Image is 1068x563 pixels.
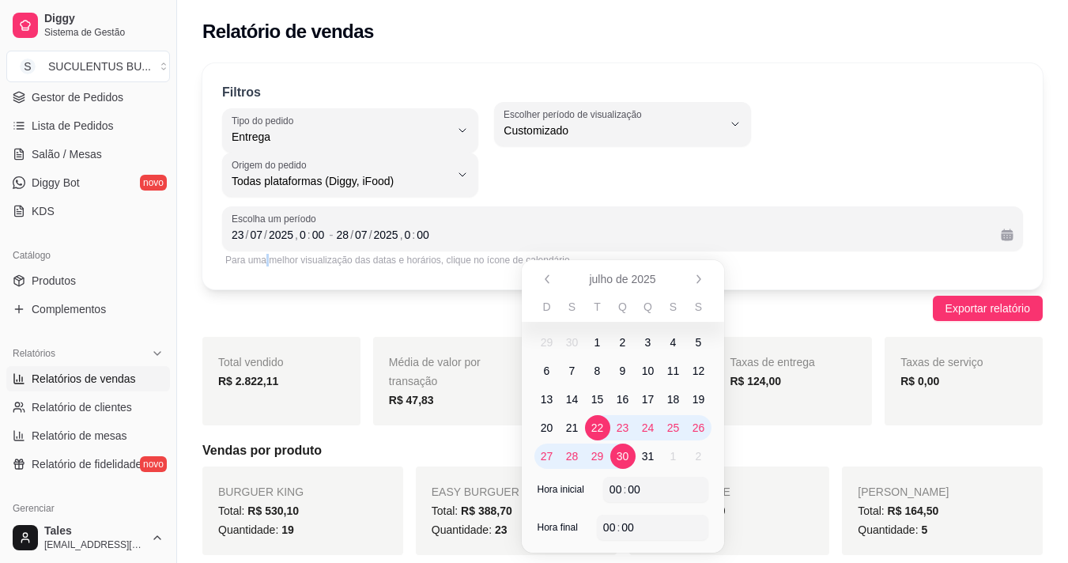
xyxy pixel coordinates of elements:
[410,227,417,243] div: :
[661,330,686,355] span: sexta-feira, 4 de julho de 2025
[298,227,308,243] div: hora, Data inicial,
[534,358,560,384] span: domingo, 6 de julho de 2025
[432,486,519,498] span: EASY BURGUER
[585,330,610,355] span: terça-feira, 1 de julho de 2025
[218,523,294,536] span: Quantidade:
[585,358,610,384] span: terça-feira, 8 de julho de 2025
[504,108,647,121] label: Escolher período de visualização
[945,300,1030,317] span: Exportar relatório
[232,114,299,127] label: Tipo do pedido
[589,271,655,287] span: julho de 2025
[617,420,629,436] span: 23
[202,19,374,44] h2: Relatório de vendas
[232,158,311,172] label: Origem do pedido
[538,521,578,534] span: Hora final
[730,375,781,387] strong: R$ 124,00
[560,387,585,412] span: segunda-feira, 14 de julho de 2025
[730,356,814,368] span: Taxas de entrega
[615,520,621,535] div: :
[32,273,76,289] span: Produtos
[594,299,601,315] span: T
[32,175,80,191] span: Diggy Bot
[218,486,304,498] span: BURGUER KING
[32,118,114,134] span: Lista de Pedidos
[642,448,655,464] span: 31
[585,444,610,469] span: terça-feira, 29 de julho de 2025 selecionado
[349,227,355,243] div: /
[858,504,938,517] span: Total:
[636,330,661,355] span: quinta-feira, 3 de julho de 2025
[661,444,686,469] span: sexta-feira, 1 de agosto de 2025
[389,394,434,406] strong: R$ 47,83
[534,415,560,440] span: domingo, 20 de julho de 2025
[566,391,579,407] span: 14
[48,59,151,74] div: SUCULENTUS BU ...
[218,504,299,517] span: Total:
[602,520,617,535] div: hora,
[608,482,624,497] div: hora,
[636,444,661,469] span: quinta-feira, 31 de julho de 2025
[335,227,351,243] div: dia, Data final,
[432,523,508,536] span: Quantidade:
[267,227,295,243] div: ano, Data inicial,
[329,225,333,244] span: -
[560,444,585,469] span: segunda-feira, 28 de julho de 2025 selecionado
[293,227,300,243] div: ,
[693,420,705,436] span: 26
[522,260,724,553] div: julho de 2025
[636,415,661,440] span: quinta-feira, 24 de julho de 2025 selecionado
[541,391,553,407] span: 13
[232,225,326,244] div: Data inicial
[538,483,584,496] span: Hora inicial
[617,391,629,407] span: 16
[232,129,450,145] span: Entrega
[693,363,705,379] span: 12
[461,504,512,517] span: R$ 388,70
[398,227,405,243] div: ,
[230,227,246,243] div: dia, Data inicial,
[686,387,711,412] span: sábado, 19 de julho de 2025
[544,363,550,379] span: 6
[534,266,560,292] button: Anterior
[495,523,508,536] span: 23
[337,225,988,244] div: Data final
[232,173,450,189] span: Todas plataformas (Diggy, iFood)
[6,243,170,268] div: Catálogo
[232,213,1013,225] span: Escolha um período
[281,523,294,536] span: 19
[670,334,677,350] span: 4
[6,51,170,82] button: Select a team
[222,83,261,102] p: Filtros
[44,524,145,538] span: Tales
[693,391,705,407] span: 19
[921,523,927,536] span: 5
[667,391,680,407] span: 18
[311,227,326,243] div: minuto, Data inicial,
[696,334,702,350] span: 5
[645,334,651,350] span: 3
[994,222,1020,247] button: Calendário
[686,358,711,384] span: sábado, 12 de julho de 2025
[858,523,927,536] span: Quantidade:
[541,448,553,464] span: 27
[32,371,136,387] span: Relatórios de vendas
[620,334,626,350] span: 2
[566,334,579,350] span: 30
[617,448,629,464] span: 30
[620,520,636,535] div: minuto,
[218,375,278,387] strong: R$ 2.822,11
[696,448,702,464] span: 2
[621,482,628,497] div: :
[569,363,576,379] span: 7
[247,504,299,517] span: R$ 530,10
[248,227,264,243] div: mês, Data inicial,
[522,260,724,553] div: Calendário
[661,387,686,412] span: sexta-feira, 18 de julho de 2025
[218,356,284,368] span: Total vendido
[202,441,1043,460] h5: Vendas por produto
[20,59,36,74] span: S
[415,227,431,243] div: minuto, Data final,
[262,227,269,243] div: /
[389,356,481,387] span: Média de valor por transação
[566,448,579,464] span: 28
